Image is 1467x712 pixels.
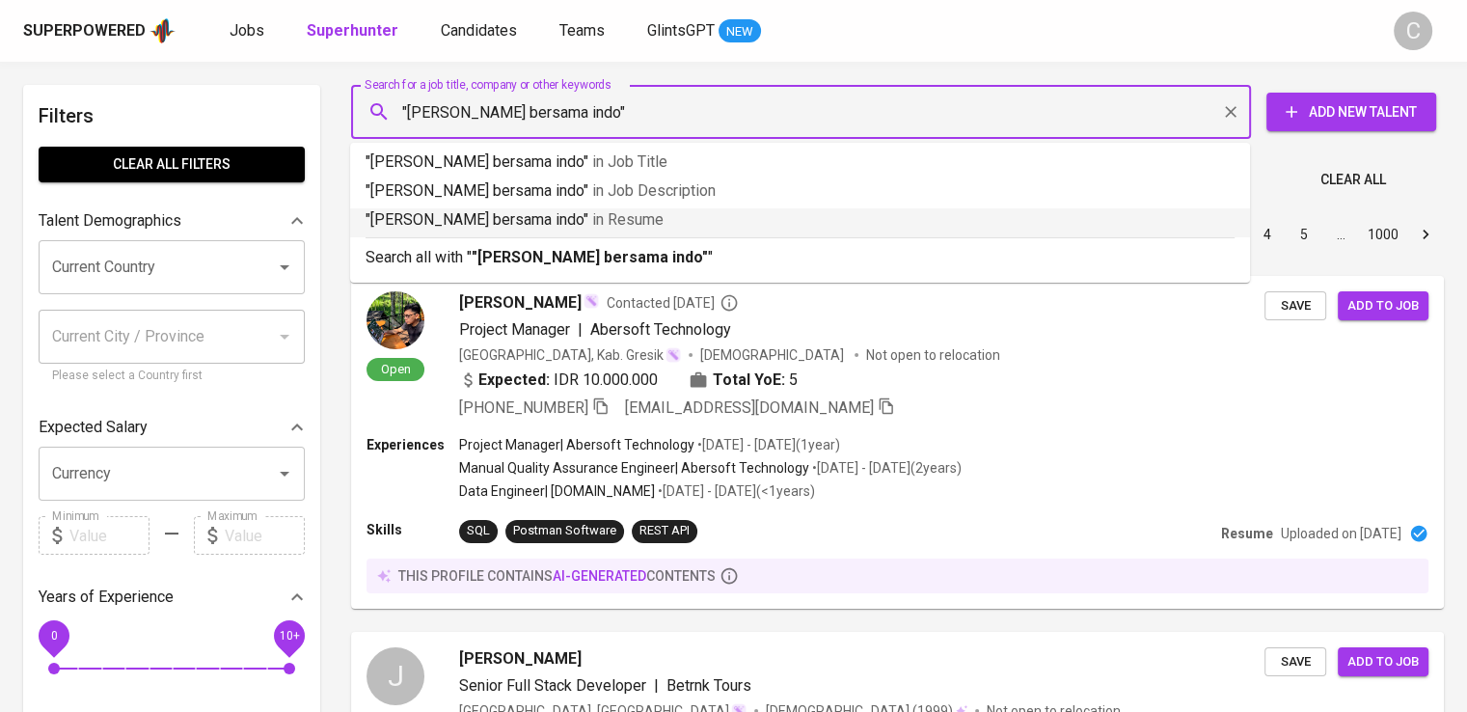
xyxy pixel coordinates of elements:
[366,151,1235,174] p: "[PERSON_NAME] bersama indo"
[271,460,298,487] button: Open
[366,246,1235,269] p: Search all with " "
[478,369,550,392] b: Expected:
[647,19,761,43] a: GlintsGPT NEW
[39,209,181,233] p: Talent Demographics
[459,320,570,339] span: Project Manager
[1102,219,1444,250] nav: pagination navigation
[1347,651,1419,673] span: Add to job
[559,19,609,43] a: Teams
[39,578,305,616] div: Years of Experience
[149,16,176,45] img: app logo
[39,416,148,439] p: Expected Salary
[1394,12,1432,50] div: C
[459,369,658,392] div: IDR 10.000.000
[666,347,681,363] img: magic_wand.svg
[459,647,582,671] span: [PERSON_NAME]
[1264,647,1326,677] button: Save
[467,522,490,540] div: SQL
[1274,295,1317,317] span: Save
[809,458,962,478] p: • [DATE] - [DATE] ( 2 years )
[23,16,176,45] a: Superpoweredapp logo
[1282,100,1421,124] span: Add New Talent
[654,674,659,698] span: |
[366,179,1235,203] p: "[PERSON_NAME] bersama indo"
[69,516,149,555] input: Value
[694,435,840,454] p: • [DATE] - [DATE] ( 1 year )
[459,435,694,454] p: Project Manager | Abersoft Technology
[39,100,305,131] h6: Filters
[713,369,785,392] b: Total YoE:
[307,21,398,40] b: Superhunter
[367,435,459,454] p: Experiences
[367,647,424,705] div: J
[590,320,731,339] span: Abersoft Technology
[1338,291,1428,321] button: Add to job
[789,369,798,392] span: 5
[866,345,1000,365] p: Not open to relocation
[1252,219,1283,250] button: Go to page 4
[1362,219,1404,250] button: Go to page 1000
[1347,295,1419,317] span: Add to job
[1274,651,1317,673] span: Save
[366,208,1235,232] p: "[PERSON_NAME] bersama indo"
[351,276,1444,609] a: Open[PERSON_NAME]Contacted [DATE]Project Manager|Abersoft Technology[GEOGRAPHIC_DATA], Kab. Gresi...
[647,21,715,40] span: GlintsGPT
[700,345,847,365] span: [DEMOGRAPHIC_DATA]
[1221,524,1273,543] p: Resume
[307,19,402,43] a: Superhunter
[625,398,874,417] span: [EMAIL_ADDRESS][DOMAIN_NAME]
[441,21,517,40] span: Candidates
[1266,93,1436,131] button: Add New Talent
[1325,225,1356,244] div: …
[50,629,57,643] span: 0
[513,522,616,540] div: Postman Software
[1264,291,1326,321] button: Save
[459,398,588,417] span: [PHONE_NUMBER]
[592,210,664,229] span: in Resume
[592,181,716,200] span: in Job Description
[1313,162,1394,198] button: Clear All
[1410,219,1441,250] button: Go to next page
[52,367,291,386] p: Please select a Country first
[578,318,583,342] span: |
[655,481,815,501] p: • [DATE] - [DATE] ( <1 years )
[373,361,419,377] span: Open
[720,293,739,313] svg: By Batam recruiter
[225,516,305,555] input: Value
[271,254,298,281] button: Open
[553,568,646,584] span: AI-generated
[639,522,690,540] div: REST API
[39,202,305,240] div: Talent Demographics
[1217,98,1244,125] button: Clear
[54,152,289,177] span: Clear All filters
[459,676,646,695] span: Senior Full Stack Developer
[39,408,305,447] div: Expected Salary
[441,19,521,43] a: Candidates
[459,481,655,501] p: Data Engineer | [DOMAIN_NAME]
[584,293,599,309] img: magic_wand.svg
[666,676,751,695] span: Betrnk Tours
[1289,219,1319,250] button: Go to page 5
[472,248,708,266] b: "[PERSON_NAME] bersama indo"
[39,147,305,182] button: Clear All filters
[1320,168,1386,192] span: Clear All
[23,20,146,42] div: Superpowered
[559,21,605,40] span: Teams
[39,586,174,609] p: Years of Experience
[459,458,809,478] p: Manual Quality Assurance Engineer | Abersoft Technology
[367,520,459,539] p: Skills
[230,21,264,40] span: Jobs
[279,629,299,643] span: 10+
[607,293,739,313] span: Contacted [DATE]
[367,291,424,349] img: cbf68c834ad9c1cf56d98e236c122c67.jpg
[592,152,667,171] span: in Job Title
[719,22,761,41] span: NEW
[1281,524,1401,543] p: Uploaded on [DATE]
[459,345,681,365] div: [GEOGRAPHIC_DATA], Kab. Gresik
[230,19,268,43] a: Jobs
[459,291,582,315] span: [PERSON_NAME]
[398,566,716,586] p: this profile contains contents
[1338,647,1428,677] button: Add to job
